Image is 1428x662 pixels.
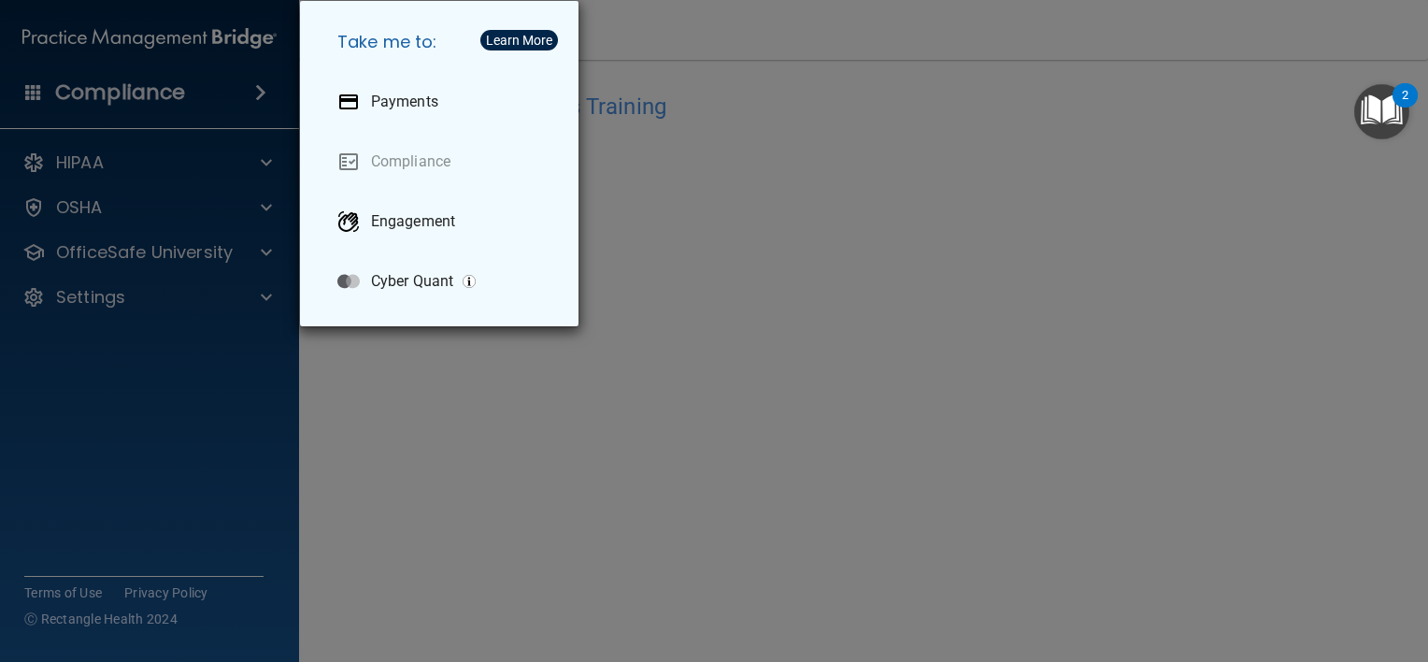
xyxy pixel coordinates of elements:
[480,30,558,50] button: Learn More
[371,272,453,291] p: Cyber Quant
[322,16,564,68] h5: Take me to:
[322,136,564,188] a: Compliance
[322,255,564,308] a: Cyber Quant
[322,195,564,248] a: Engagement
[1402,95,1408,120] div: 2
[486,34,552,47] div: Learn More
[322,76,564,128] a: Payments
[371,212,455,231] p: Engagement
[371,93,438,111] p: Payments
[1354,84,1409,139] button: Open Resource Center, 2 new notifications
